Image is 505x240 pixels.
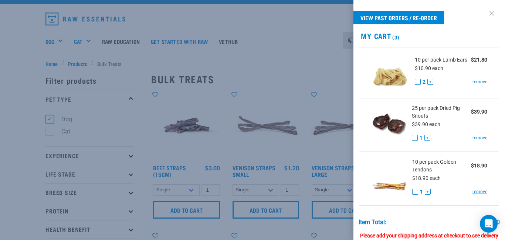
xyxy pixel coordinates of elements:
[420,188,423,196] span: 1
[471,163,487,168] strong: $18.90
[423,78,426,86] span: 2
[412,135,418,141] button: -
[471,57,487,63] strong: $21.80
[412,121,440,127] span: $39.90 each
[371,158,407,196] img: Golden Tendons
[412,104,471,120] span: 25 per pack Dried Pig Snouts
[472,79,487,85] a: remove
[425,189,431,195] button: +
[371,104,406,142] img: Dried Pig Snouts
[427,79,433,85] button: +
[412,158,471,174] span: 10 per pack Golden Tendons
[420,134,423,142] span: 1
[415,65,443,71] span: $10.90 each
[472,188,487,195] a: remove
[353,32,505,40] h2: My Cart
[412,175,441,181] span: $18.90 each
[353,11,444,24] a: View past orders / re-order
[472,135,487,141] a: remove
[415,79,421,85] button: -
[415,56,467,64] span: 10 per pack Lamb Ears
[480,215,498,233] div: Open Intercom Messenger
[471,109,487,115] strong: $39.90
[424,135,430,141] button: +
[391,36,400,38] span: (3)
[359,219,386,226] div: Item Total:
[412,189,418,195] button: -
[371,54,409,92] img: Lamb Ears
